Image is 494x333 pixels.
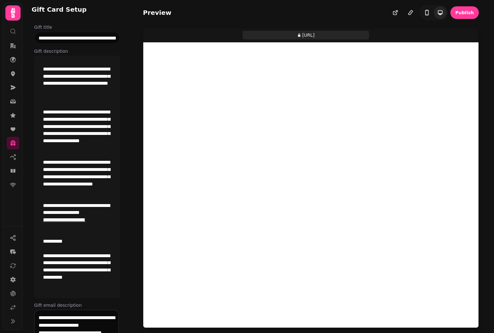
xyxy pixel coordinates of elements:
span: Publish [455,10,474,15]
button: toggle-phone [421,6,433,19]
iframe: branding-frame [151,42,471,328]
p: [URL] [302,32,315,38]
label: Gift email description [34,302,120,308]
label: Gift description [34,48,120,54]
h2: Preview [143,8,171,17]
h2: Gift Card Setup [32,5,87,14]
button: Publish [450,6,479,19]
button: toggle-phone [434,6,447,19]
label: Gift title [34,24,120,30]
